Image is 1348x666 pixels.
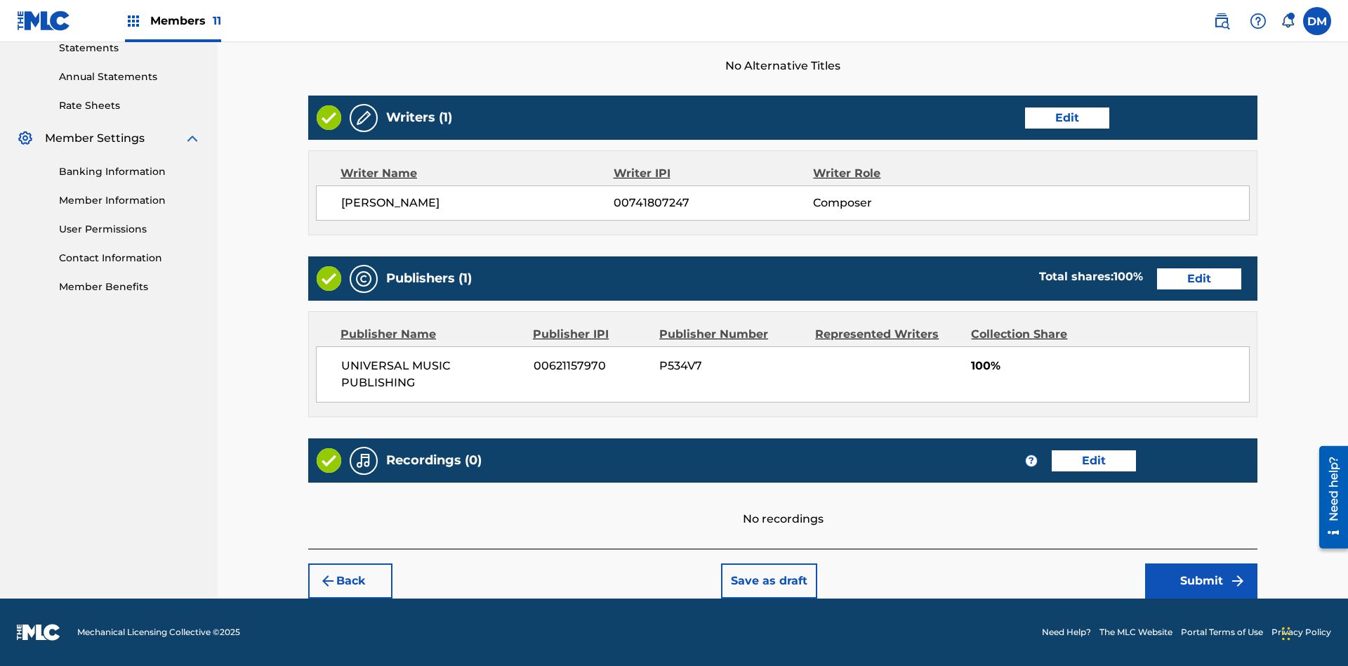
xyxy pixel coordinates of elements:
[813,165,995,182] div: Writer Role
[355,110,372,126] img: Writers
[1278,599,1348,666] iframe: Chat Widget
[721,563,817,599] button: Save as draft
[1145,563,1257,599] button: Submit
[341,165,614,182] div: Writer Name
[971,326,1107,343] div: Collection Share
[659,326,805,343] div: Publisher Number
[317,105,341,130] img: Valid
[17,130,34,147] img: Member Settings
[59,164,201,179] a: Banking Information
[1303,7,1331,35] div: User Menu
[317,266,341,291] img: Valid
[355,270,372,287] img: Publishers
[1271,626,1331,639] a: Privacy Policy
[341,358,523,391] span: UNIVERSAL MUSIC PUBLISHING
[341,195,614,211] span: [PERSON_NAME]
[125,13,142,30] img: Top Rightsholders
[813,195,995,211] span: Composer
[1208,7,1236,35] a: Public Search
[1281,14,1295,28] div: Notifications
[386,270,472,287] h5: Publishers (1)
[59,251,201,266] a: Contact Information
[355,452,372,469] img: Recordings
[213,14,221,27] span: 11
[319,573,336,589] img: 7ee5dd4eb1f8a8e3ef2f.svg
[59,222,201,237] a: User Permissions
[533,326,649,343] div: Publisher IPI
[45,130,145,147] span: Member Settings
[59,193,201,208] a: Member Information
[386,110,452,126] h5: Writers (1)
[317,448,341,473] img: Valid
[1114,270,1143,283] span: 100 %
[308,58,1257,74] span: No Alternative Titles
[1309,440,1348,556] iframe: Resource Center
[1213,13,1230,30] img: search
[77,626,240,639] span: Mechanical Licensing Collective © 2025
[1181,626,1263,639] a: Portal Terms of Use
[341,326,522,343] div: Publisher Name
[59,70,201,84] a: Annual Statements
[1282,613,1290,655] div: Drag
[1042,626,1091,639] a: Need Help?
[308,563,392,599] button: Back
[1026,455,1037,466] span: ?
[150,13,221,29] span: Members
[59,98,201,113] a: Rate Sheets
[659,358,805,374] span: P534V7
[184,130,201,147] img: expand
[815,326,960,343] div: Represented Writers
[534,358,649,374] span: 00621157970
[386,452,482,469] h5: Recordings (0)
[1157,268,1241,289] button: Edit
[1025,107,1109,129] button: Edit
[17,11,71,31] img: MLC Logo
[59,41,201,55] a: Statements
[1099,626,1172,639] a: The MLC Website
[614,165,814,182] div: Writer IPI
[59,280,201,294] a: Member Benefits
[17,624,60,641] img: logo
[308,483,1257,528] div: No recordings
[1250,13,1267,30] img: help
[1052,450,1136,471] button: Edit
[1229,573,1246,589] img: f7272a7cc735f4ea7f67.svg
[1244,7,1272,35] div: Help
[1039,268,1143,285] div: Total shares:
[971,358,1249,374] span: 100%
[614,195,813,211] span: 00741807247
